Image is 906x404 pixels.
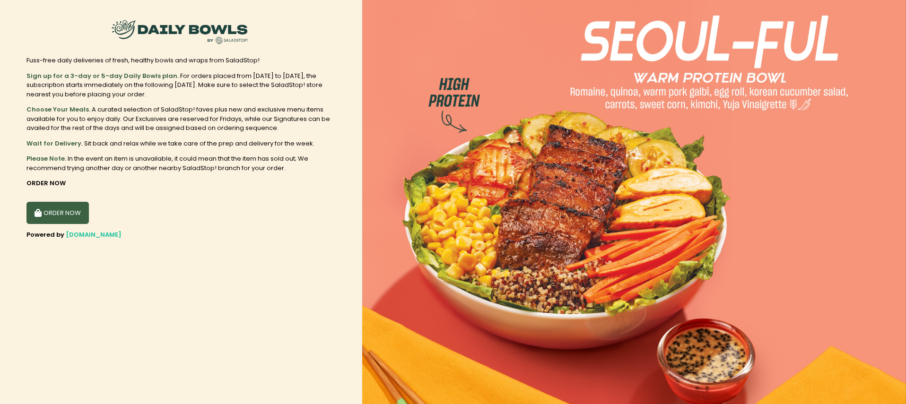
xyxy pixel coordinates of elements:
div: In the event an item is unavailable, it could mean that the item has sold out; We recommend tryin... [26,154,336,172]
div: ORDER NOW [26,179,336,188]
a: [DOMAIN_NAME] [66,230,122,239]
button: ORDER NOW [26,202,89,224]
div: Fuss-free daily deliveries of fresh, healthy bowls and wraps from SaladStop! [26,56,336,65]
div: Sit back and relax while we take care of the prep and delivery for the week. [26,139,336,148]
div: A curated selection of SaladStop! faves plus new and exclusive menu items available for you to en... [26,105,336,133]
b: Sign up for a 3-day or 5-day Daily Bowls plan. [26,71,179,80]
b: Wait for Delivery. [26,139,83,148]
img: SaladStop! [109,14,251,50]
div: For orders placed from [DATE] to [DATE], the subscription starts immediately on the following [DA... [26,71,336,99]
b: Choose Your Meals. [26,105,90,114]
b: Please Note. [26,154,66,163]
div: Powered by [26,230,336,240]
